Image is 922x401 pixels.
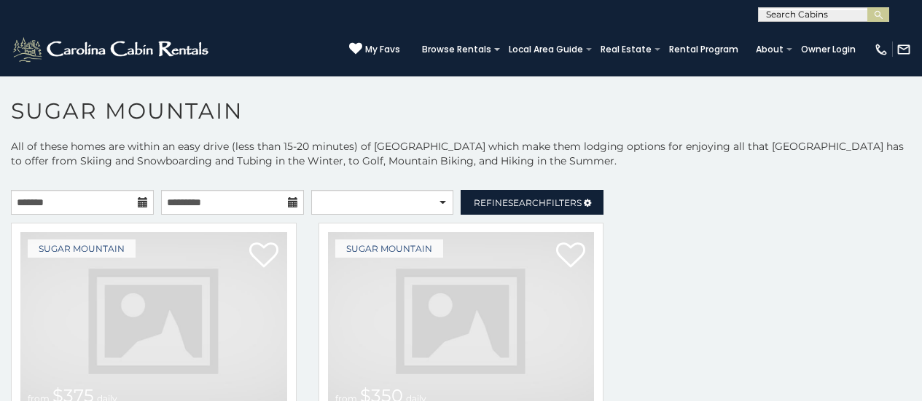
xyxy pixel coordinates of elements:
[508,197,546,208] span: Search
[365,43,400,56] span: My Favs
[474,197,582,208] span: Refine Filters
[249,241,278,271] a: Add to favorites
[461,190,603,215] a: RefineSearchFilters
[874,42,888,57] img: phone-regular-white.png
[593,39,659,60] a: Real Estate
[896,42,911,57] img: mail-regular-white.png
[335,239,443,258] a: Sugar Mountain
[749,39,791,60] a: About
[11,35,213,64] img: White-1-2.png
[794,39,863,60] a: Owner Login
[28,239,136,258] a: Sugar Mountain
[556,241,585,271] a: Add to favorites
[501,39,590,60] a: Local Area Guide
[415,39,499,60] a: Browse Rentals
[349,42,400,57] a: My Favs
[662,39,746,60] a: Rental Program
